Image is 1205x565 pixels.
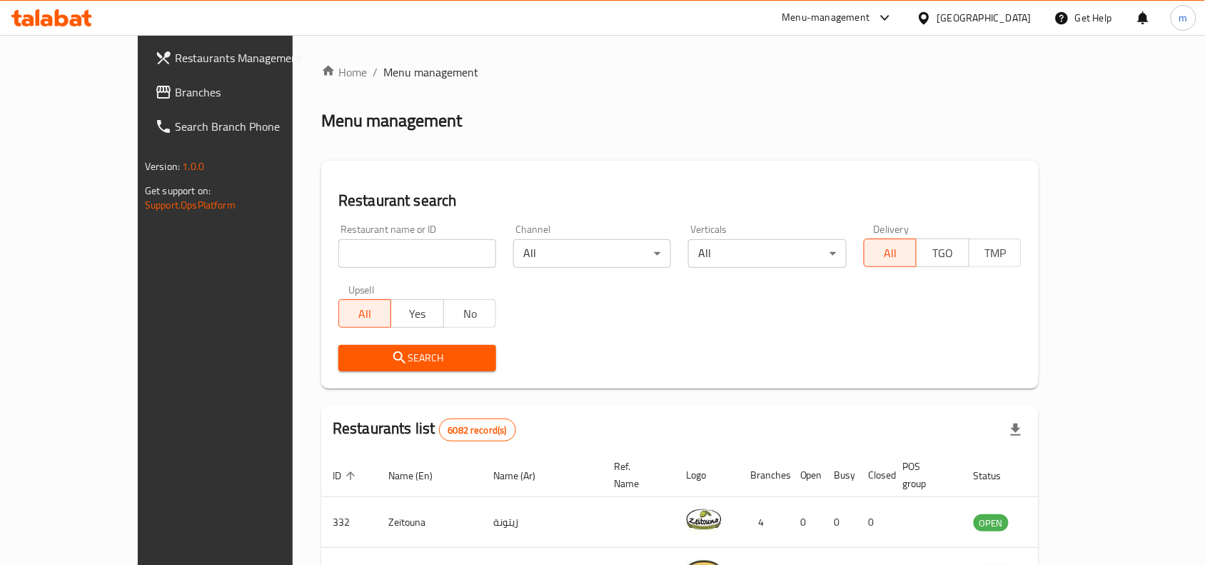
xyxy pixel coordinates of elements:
span: All [345,304,385,324]
div: Export file [999,413,1033,447]
th: Open [789,454,823,497]
td: 0 [857,497,892,548]
span: Get support on: [145,181,211,200]
span: 6082 record(s) [440,424,515,437]
span: TMP [975,243,1016,264]
a: Restaurants Management [143,41,339,75]
div: All [513,239,671,268]
a: Home [321,64,367,81]
h2: Restaurant search [338,190,1022,211]
a: Branches [143,75,339,109]
label: Upsell [348,285,375,295]
div: All [688,239,846,268]
td: Zeitouna [377,497,482,548]
span: m [1179,10,1188,26]
img: Zeitouna [686,501,722,537]
li: / [373,64,378,81]
span: POS group [903,458,945,492]
span: Version: [145,157,180,176]
button: TGO [916,239,969,267]
button: Search [338,345,496,371]
th: Logo [675,454,739,497]
td: 332 [321,497,377,548]
button: No [443,299,496,328]
button: All [338,299,391,328]
a: Search Branch Phone [143,109,339,144]
td: 0 [823,497,857,548]
div: [GEOGRAPHIC_DATA] [937,10,1032,26]
h2: Restaurants list [333,418,516,441]
span: Restaurants Management [175,49,328,66]
span: Search Branch Phone [175,118,328,135]
span: No [450,304,490,324]
th: Closed [857,454,892,497]
h2: Menu management [321,109,462,132]
span: Ref. Name [614,458,657,492]
span: Name (Ar) [493,467,554,484]
button: All [864,239,917,267]
span: ID [333,467,360,484]
span: Search [350,349,485,367]
span: All [870,243,911,264]
label: Delivery [874,224,909,234]
button: Yes [390,299,443,328]
td: 4 [739,497,789,548]
span: Name (En) [388,467,451,484]
span: 1.0.0 [182,157,204,176]
span: Branches [175,84,328,101]
div: Menu-management [782,9,870,26]
span: Status [974,467,1020,484]
span: OPEN [974,515,1009,531]
span: TGO [922,243,963,264]
span: Yes [397,304,438,324]
a: Support.OpsPlatform [145,196,236,214]
div: Total records count [439,419,516,441]
input: Search for restaurant name or ID.. [338,239,496,268]
div: OPEN [974,514,1009,531]
nav: breadcrumb [321,64,1039,81]
span: Menu management [383,64,478,81]
th: Branches [739,454,789,497]
button: TMP [969,239,1022,267]
td: 0 [789,497,823,548]
th: Busy [823,454,857,497]
td: زيتونة [482,497,602,548]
